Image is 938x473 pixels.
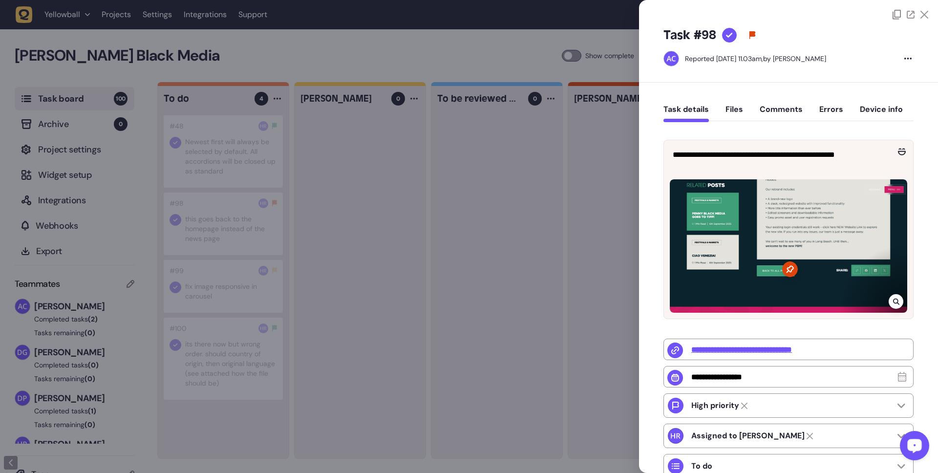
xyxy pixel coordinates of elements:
[760,105,803,122] button: Comments
[685,54,826,64] div: by [PERSON_NAME]
[663,105,709,122] button: Task details
[685,54,763,63] div: Reported [DATE] 11.03am,
[725,105,743,122] button: Files
[691,401,739,410] p: High priority
[748,31,756,39] svg: High priority
[892,427,933,468] iframe: LiveChat chat widget
[860,105,903,122] button: Device info
[819,105,843,122] button: Errors
[691,431,805,441] strong: Harry Robinson
[691,461,712,471] p: To do
[664,51,679,66] img: Ameet Chohan
[663,27,716,43] h5: Task #98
